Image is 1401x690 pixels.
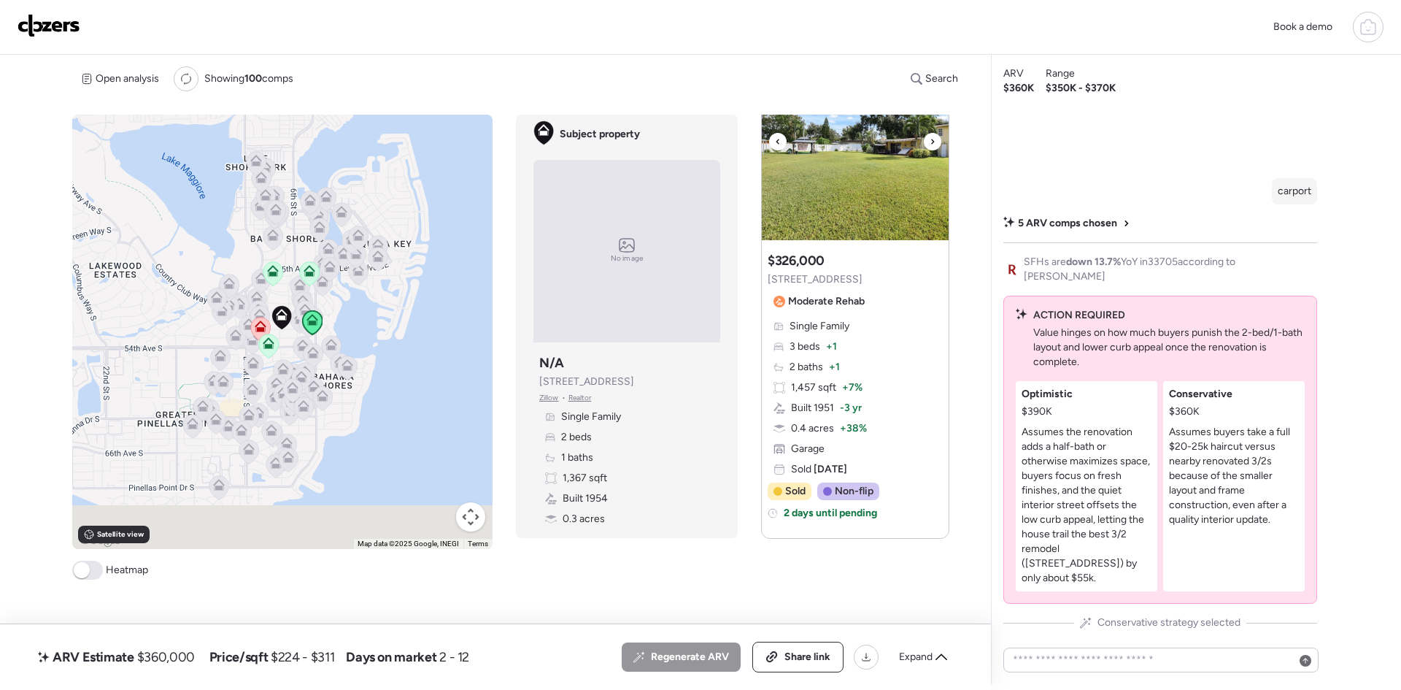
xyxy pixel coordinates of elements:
p: Assumes buyers take a full $20-25k haircut versus nearby renovated 3/2s because of the smaller la... [1169,425,1299,527]
span: Expand [899,650,933,664]
a: Open this area in Google Maps (opens a new window) [76,530,124,549]
span: Optimistic [1022,387,1073,402]
span: Showing comps [204,72,293,86]
span: • [562,392,566,404]
span: $360K [1169,405,1200,419]
span: ACTION REQUIRED [1033,308,1125,323]
span: Map data ©2025 Google, INEGI [358,540,459,548]
span: 3 beds [790,340,820,354]
span: Conservative strategy selected [1097,616,1240,630]
span: Non-flip [835,484,873,499]
span: $350K - $370K [1046,81,1116,96]
span: down 13.7% [1066,256,1121,268]
span: Subject property [560,127,640,142]
span: Regenerate ARV [651,650,729,664]
span: Range [1046,66,1075,81]
span: Single Family [790,319,849,334]
span: 2 - 12 [439,648,469,666]
span: Satellite view [97,529,144,540]
span: 5 ARV comps chosen [1018,216,1117,231]
span: 0.4 acres [791,421,834,436]
span: -3 yr [840,401,862,415]
span: 1,457 sqft [791,380,836,395]
p: Value hinges on how much buyers punish the 2-bed/1-bath layout and lower curb appeal once the ren... [1033,326,1305,369]
span: Zillow [539,392,559,404]
span: 1,367 sqft [563,471,607,486]
span: Days on market [346,648,436,666]
span: $224 - $311 [271,648,334,666]
span: Single Family [561,410,621,424]
span: + 38% [840,421,867,436]
span: Built 1951 [791,401,834,415]
p: Assumes the renovation adds a half-bath or otherwise maximizes space, buyers focus on fresh finis... [1022,425,1151,586]
span: Sold [791,462,847,477]
span: 2 days until pending [784,506,877,521]
span: SFHs are YoY in 33705 according to [PERSON_NAME] [1024,255,1317,284]
span: $390K [1022,405,1052,419]
span: Realtor [568,392,592,404]
span: + 7% [842,380,862,395]
span: Share link [784,650,830,664]
span: Price/sqft [209,648,268,666]
span: Garage [791,442,825,456]
span: Open analysis [96,72,159,86]
span: Moderate Rehab [788,294,865,309]
span: [DATE] [811,463,847,475]
h3: N/A [539,354,564,372]
span: 2 baths [790,360,823,375]
span: [STREET_ADDRESS] [539,375,634,389]
button: Map camera controls [456,502,485,532]
span: 1 baths [561,451,593,465]
span: [STREET_ADDRESS] [768,272,862,287]
span: No image [611,253,643,264]
span: + 1 [829,360,840,375]
span: $360,000 [137,648,195,666]
span: 100 [244,72,262,85]
span: + 1 [826,340,837,354]
a: Terms [468,540,488,548]
span: Book a demo [1273,20,1332,33]
span: Built 1954 [563,491,608,506]
p: carport [1278,184,1311,199]
span: $360K [1003,81,1034,96]
img: Logo [18,14,80,37]
span: Sold [785,484,806,499]
img: Google [76,530,124,549]
span: ARV [1003,66,1024,81]
h3: $326,000 [768,252,825,269]
span: Heatmap [106,563,148,578]
span: Conservative [1169,387,1232,402]
span: ARV Estimate [53,648,134,666]
span: 2 beds [561,430,592,445]
span: 0.3 acres [563,512,605,526]
span: Search [925,72,958,86]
